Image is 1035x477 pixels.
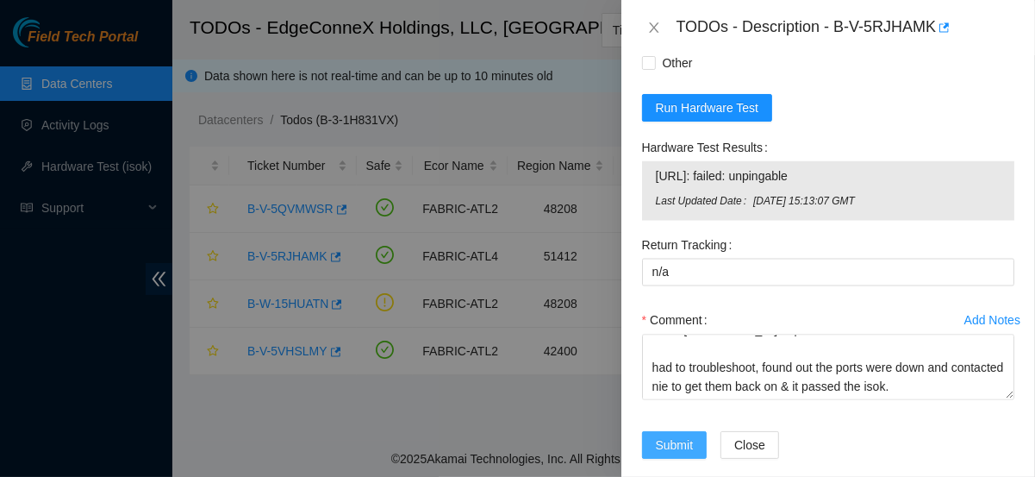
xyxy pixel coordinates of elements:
label: Return Tracking [642,231,739,259]
button: Add Notes [963,307,1021,335]
span: Run Hardware Test [656,98,759,117]
button: Run Hardware Test [642,94,773,122]
span: close [647,21,661,35]
span: Submit [656,436,694,455]
span: Close [734,436,765,455]
div: Add Notes [964,315,1020,327]
textarea: Comment [642,335,1014,400]
span: Other [656,49,700,77]
button: Submit [642,431,708,459]
button: Close [642,20,666,36]
label: Hardware Test Results [642,134,775,161]
label: Comment [642,307,714,335]
button: Close [720,431,779,459]
span: [DATE] 15:13:07 GMT [753,193,1001,210]
input: Return Tracking [642,259,1014,286]
div: TODOs - Description - B-V-5RJHAMK [676,14,1014,41]
span: Last Updated Date [656,193,753,210]
span: [URL]: failed: unpingable [656,166,1001,185]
